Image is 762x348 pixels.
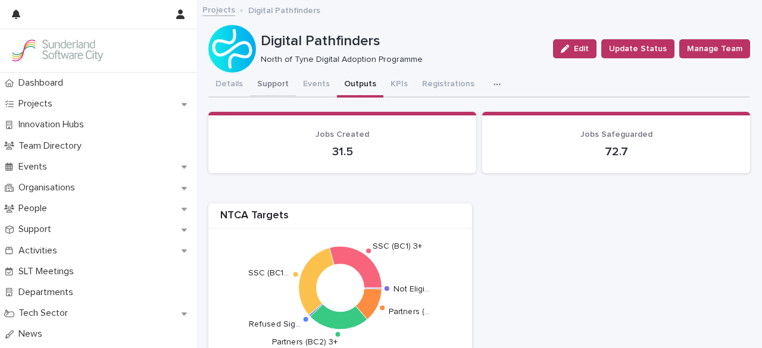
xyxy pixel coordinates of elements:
p: 31.5 [223,145,462,159]
span: Jobs Created [316,130,369,139]
span: Update Status [609,43,667,55]
button: Registrations [415,73,482,98]
p: Projects [14,98,62,109]
button: Edit [553,39,597,58]
p: Activities [14,245,67,256]
p: North of Tyne Digital Adoption Programme [261,55,539,65]
text: SSC (BC1… [248,269,289,277]
text: Not Eligi… [394,285,430,293]
p: Dashboard [14,77,73,89]
button: Outputs [337,73,383,98]
img: Kay6KQejSz2FjblR6DWv [10,39,105,62]
span: Manage Team [687,43,742,55]
p: Events [14,161,57,173]
p: Team Directory [14,140,91,152]
p: Organisations [14,182,85,193]
p: SLT Meetings [14,266,83,277]
button: Events [296,73,337,98]
span: Jobs Safeguarded [580,130,652,139]
text: Partners (BC2) 3+ [272,338,338,346]
p: Tech Sector [14,308,77,319]
a: Projects [202,2,235,16]
button: Update Status [601,39,674,58]
div: NTCA Targets [208,209,472,229]
p: People [14,203,57,214]
p: Digital Pathfinders [248,3,320,16]
p: Support [14,224,61,235]
p: Innovation Hubs [14,119,93,130]
button: Details [208,73,250,98]
text: SSC (BC1) 3+ [373,242,422,250]
p: News [14,328,52,340]
p: Digital Pathfinders [261,33,544,50]
text: Refused Sig… [249,321,301,329]
button: KPIs [383,73,415,98]
button: Manage Team [679,39,750,58]
p: Departments [14,287,83,298]
span: Edit [574,45,589,53]
p: 72.7 [496,145,736,159]
text: Partners (… [389,308,430,316]
button: Support [250,73,296,98]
